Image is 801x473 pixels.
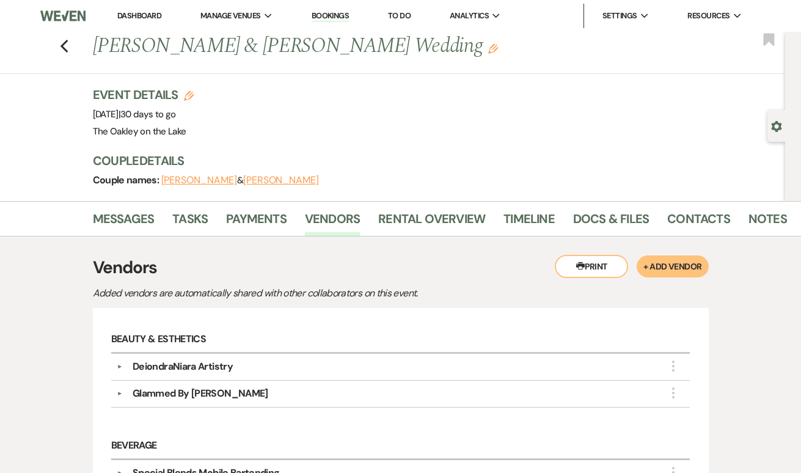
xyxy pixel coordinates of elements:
a: Rental Overview [378,209,485,236]
a: Dashboard [117,10,161,21]
h6: Beverage [111,433,690,460]
span: Couple names: [93,174,161,186]
span: Resources [687,10,730,22]
p: Added vendors are automatically shared with other collaborators on this event. [93,285,521,301]
span: | [119,108,176,120]
h3: Event Details [93,86,194,103]
h3: Vendors [93,255,709,280]
h3: Couple Details [93,152,774,169]
a: Docs & Files [573,209,649,236]
a: Tasks [172,209,208,236]
span: & [161,174,319,186]
button: ▼ [112,364,127,370]
span: Settings [602,10,637,22]
span: Analytics [450,10,489,22]
span: 30 days to go [120,108,176,120]
button: [PERSON_NAME] [161,175,237,185]
h1: [PERSON_NAME] & [PERSON_NAME] Wedding [93,32,640,61]
img: Weven Logo [40,3,86,29]
button: [PERSON_NAME] [243,175,319,185]
a: Contacts [667,209,730,236]
button: ▼ [112,391,127,397]
a: Notes [748,209,787,236]
span: [DATE] [93,108,176,120]
span: Manage Venues [200,10,261,22]
button: + Add Vendor [637,255,708,277]
button: Edit [488,43,498,54]
span: The Oakley on the Lake [93,125,186,137]
a: Payments [226,209,287,236]
a: Bookings [312,10,349,22]
a: To Do [388,10,411,21]
div: DeiondraNiara Artistry [133,359,233,374]
h6: Beauty & Esthetics [111,326,690,353]
a: Timeline [503,209,555,236]
div: Glammed By [PERSON_NAME] [133,386,268,401]
a: Messages [93,209,155,236]
button: Print [555,255,628,278]
a: Vendors [305,209,360,236]
button: Open lead details [771,120,782,131]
